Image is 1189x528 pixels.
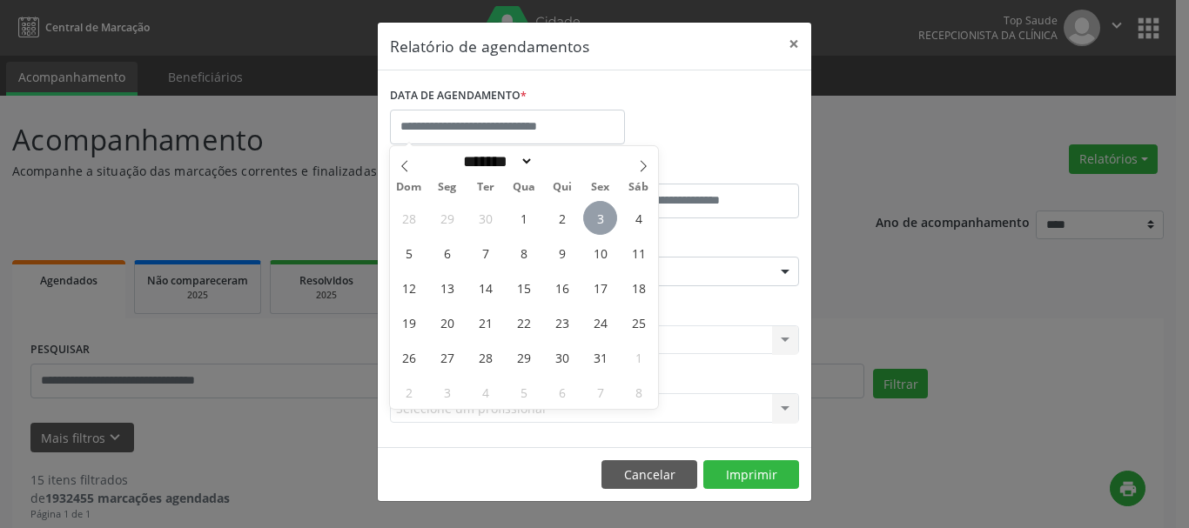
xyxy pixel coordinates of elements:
span: Outubro 4, 2025 [621,201,655,235]
span: Outubro 2, 2025 [545,201,579,235]
span: Novembro 8, 2025 [621,375,655,409]
span: Novembro 5, 2025 [507,375,541,409]
label: ATÉ [599,157,799,184]
span: Outubro 7, 2025 [468,236,502,270]
span: Qua [505,182,543,193]
span: Outubro 26, 2025 [392,340,426,374]
span: Outubro 16, 2025 [545,271,579,304]
span: Outubro 19, 2025 [392,305,426,339]
span: Outubro 3, 2025 [583,201,617,235]
span: Novembro 2, 2025 [392,375,426,409]
button: Close [776,23,811,65]
span: Novembro 1, 2025 [621,340,655,374]
span: Outubro 27, 2025 [430,340,464,374]
span: Sex [581,182,620,193]
span: Outubro 5, 2025 [392,236,426,270]
span: Outubro 15, 2025 [507,271,541,304]
span: Sáb [620,182,658,193]
span: Outubro 30, 2025 [545,340,579,374]
span: Outubro 1, 2025 [507,201,541,235]
span: Outubro 31, 2025 [583,340,617,374]
span: Qui [543,182,581,193]
span: Seg [428,182,467,193]
span: Outubro 11, 2025 [621,236,655,270]
span: Novembro 7, 2025 [583,375,617,409]
span: Outubro 25, 2025 [621,305,655,339]
span: Novembro 4, 2025 [468,375,502,409]
span: Novembro 3, 2025 [430,375,464,409]
span: Outubro 29, 2025 [507,340,541,374]
input: Year [534,152,591,170]
span: Outubro 13, 2025 [430,271,464,304]
span: Outubro 28, 2025 [468,340,502,374]
span: Novembro 6, 2025 [545,375,579,409]
select: Month [457,152,534,170]
span: Outubro 23, 2025 [545,305,579,339]
span: Outubro 8, 2025 [507,236,541,270]
span: Outubro 21, 2025 [468,305,502,339]
button: Cancelar [601,460,697,490]
span: Outubro 17, 2025 [583,271,617,304]
span: Outubro 9, 2025 [545,236,579,270]
span: Outubro 6, 2025 [430,236,464,270]
span: Setembro 28, 2025 [392,201,426,235]
span: Ter [467,182,505,193]
span: Outubro 20, 2025 [430,305,464,339]
label: DATA DE AGENDAMENTO [390,83,527,110]
span: Dom [390,182,428,193]
span: Outubro 22, 2025 [507,305,541,339]
button: Imprimir [703,460,799,490]
span: Outubro 24, 2025 [583,305,617,339]
span: Outubro 14, 2025 [468,271,502,304]
span: Setembro 30, 2025 [468,201,502,235]
span: Setembro 29, 2025 [430,201,464,235]
span: Outubro 10, 2025 [583,236,617,270]
h5: Relatório de agendamentos [390,35,589,57]
span: Outubro 18, 2025 [621,271,655,304]
span: Outubro 12, 2025 [392,271,426,304]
